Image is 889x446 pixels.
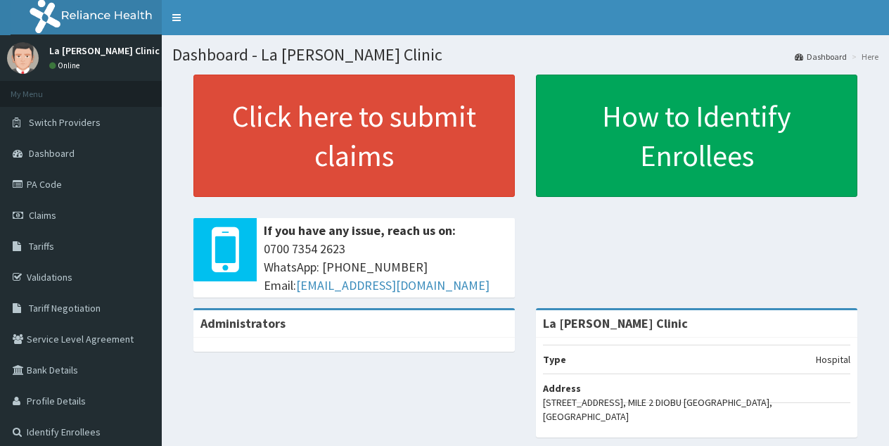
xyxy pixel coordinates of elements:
span: Claims [29,209,56,222]
a: Online [49,60,83,70]
p: La [PERSON_NAME] Clinic [49,46,160,56]
span: Tariffs [29,240,54,253]
p: [STREET_ADDRESS], MILE 2 DIOBU [GEOGRAPHIC_DATA], [GEOGRAPHIC_DATA] [543,395,850,423]
h1: Dashboard - La [PERSON_NAME] Clinic [172,46,878,64]
span: Switch Providers [29,116,101,129]
p: Hospital [816,352,850,367]
span: 0700 7354 2623 WhatsApp: [PHONE_NUMBER] Email: [264,240,508,294]
img: User Image [7,42,39,74]
b: If you have any issue, reach us on: [264,222,456,238]
a: Dashboard [795,51,847,63]
a: Click here to submit claims [193,75,515,197]
b: Type [543,353,566,366]
b: Administrators [200,315,286,331]
b: Address [543,382,581,395]
li: Here [848,51,878,63]
span: Dashboard [29,147,75,160]
a: How to Identify Enrollees [536,75,857,197]
span: Tariff Negotiation [29,302,101,314]
strong: La [PERSON_NAME] Clinic [543,315,688,331]
a: [EMAIL_ADDRESS][DOMAIN_NAME] [296,277,490,293]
